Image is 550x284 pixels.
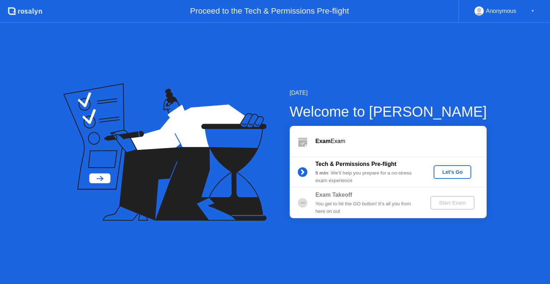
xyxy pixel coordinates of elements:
[315,138,331,144] b: Exam
[486,6,516,16] div: Anonymous
[434,165,471,179] button: Let's Go
[315,192,352,198] b: Exam Takeoff
[315,200,419,215] div: You get to hit the GO button! It’s all you from here on out
[290,101,487,122] div: Welcome to [PERSON_NAME]
[430,196,474,210] button: Start Exam
[315,170,419,184] div: : We’ll help you prepare for a no-stress exam experience
[315,170,328,176] b: 5 min
[290,89,487,97] div: [DATE]
[433,200,472,206] div: Start Exam
[315,137,487,146] div: Exam
[315,161,396,167] b: Tech & Permissions Pre-flight
[531,6,535,16] div: ▼
[436,169,468,175] div: Let's Go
